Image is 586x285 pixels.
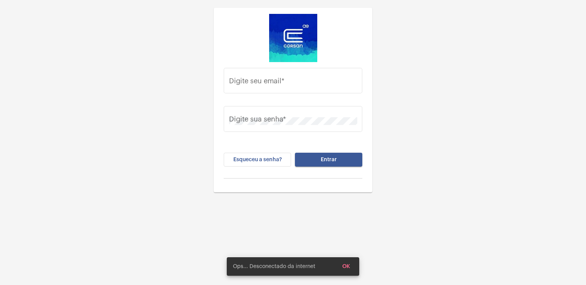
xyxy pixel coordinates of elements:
[224,153,291,167] button: Esqueceu a senha?
[336,260,356,273] button: OK
[321,157,337,162] span: Entrar
[269,14,317,62] img: d4669ae0-8c07-2337-4f67-34b0df7f5ae4.jpeg
[295,153,362,167] button: Entrar
[233,263,315,270] span: Ops... Desconectado da internet
[229,79,357,86] input: Digite seu email
[342,264,350,269] span: OK
[233,157,282,162] span: Esqueceu a senha?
